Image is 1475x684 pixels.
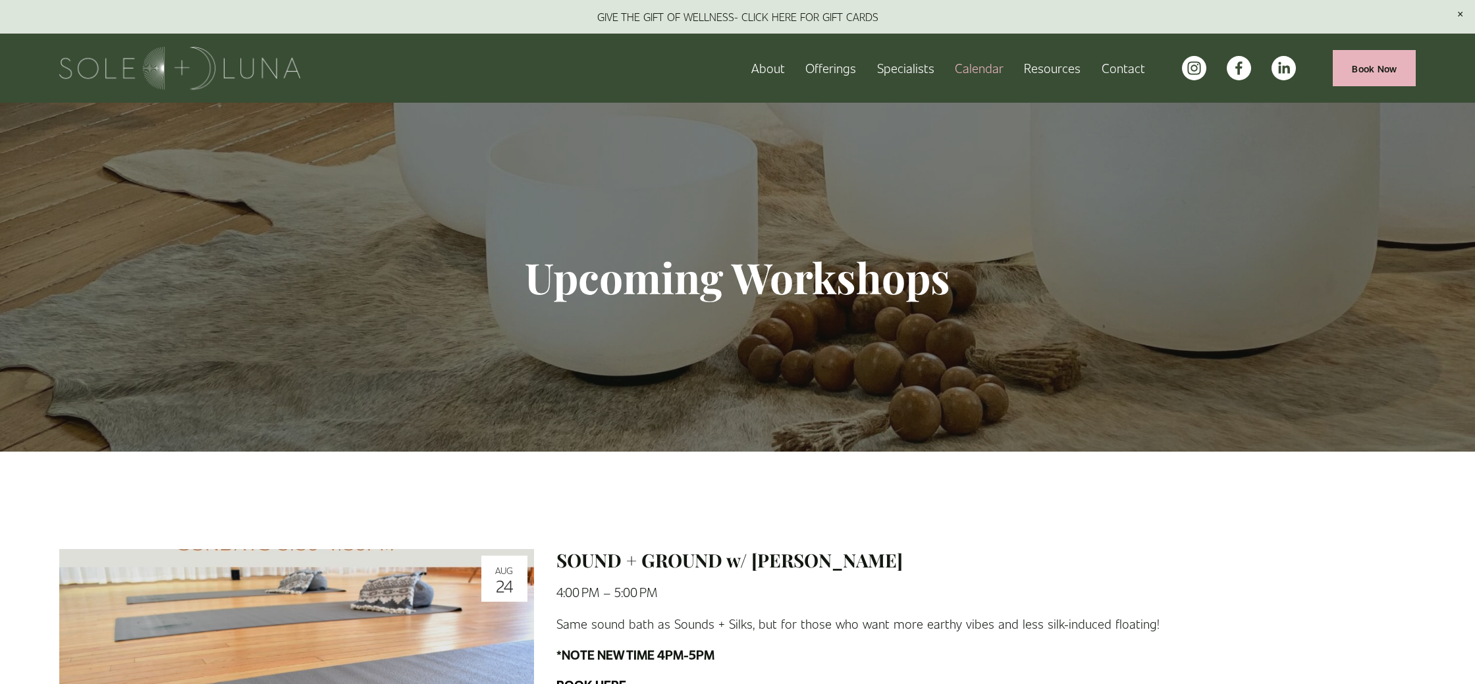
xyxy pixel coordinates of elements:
a: Calendar [955,57,1004,80]
h1: Upcoming Workshops [392,251,1083,303]
a: About [751,57,785,80]
a: LinkedIn [1272,56,1296,80]
strong: *NOTE NEW TIME 4PM-5PM [556,646,714,663]
a: Specialists [877,57,934,80]
a: folder dropdown [805,57,856,80]
span: Offerings [805,58,856,78]
a: Contact [1102,57,1145,80]
img: Sole + Luna [59,47,301,90]
p: Same sound bath as Sounds + Silks, but for those who want more earthy vibes and less silk-induced... [556,614,1416,634]
a: instagram-unauth [1182,56,1206,80]
time: 4:00 PM [556,584,599,600]
a: SOUND + GROUND w/ [PERSON_NAME] [556,548,903,572]
div: Aug [485,566,523,575]
a: facebook-unauth [1227,56,1251,80]
a: folder dropdown [1024,57,1081,80]
a: Book Now [1333,50,1416,86]
time: 5:00 PM [614,584,657,600]
div: 24 [485,577,523,594]
span: Resources [1024,58,1081,78]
